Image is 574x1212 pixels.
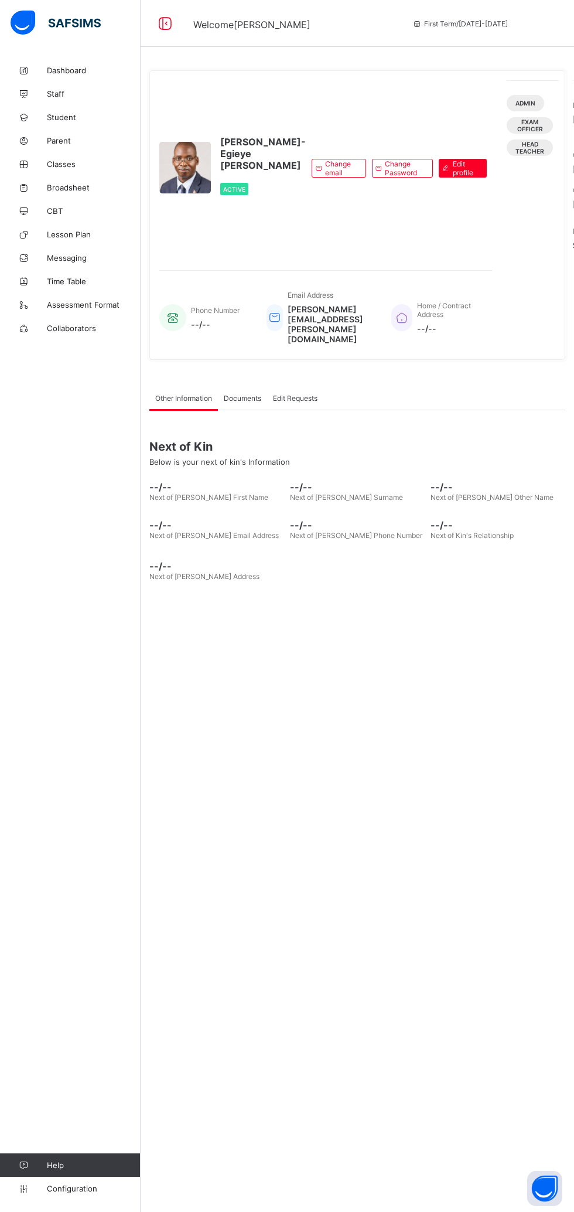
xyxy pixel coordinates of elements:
[220,136,306,171] span: [PERSON_NAME]-Egieye [PERSON_NAME]
[47,277,141,286] span: Time Table
[223,186,245,193] span: Active
[325,159,357,177] span: Change email
[149,457,290,467] span: Below is your next of kin's Information
[149,531,279,540] span: Next of [PERSON_NAME] Email Address
[149,440,565,454] span: Next of Kin
[149,481,284,493] span: --/--
[149,572,259,581] span: Next of [PERSON_NAME] Address
[47,136,141,145] span: Parent
[453,159,478,177] span: Edit profile
[290,531,422,540] span: Next of [PERSON_NAME] Phone Number
[47,230,141,239] span: Lesson Plan
[155,394,212,403] span: Other Information
[430,519,565,531] span: --/--
[417,324,481,333] span: --/--
[527,1171,562,1206] button: Open asap
[290,519,425,531] span: --/--
[288,291,333,299] span: Email Address
[47,113,141,122] span: Student
[430,481,565,493] span: --/--
[224,394,261,403] span: Documents
[47,1160,140,1170] span: Help
[515,141,544,155] span: Head Teacher
[290,481,425,493] span: --/--
[273,394,317,403] span: Edit Requests
[47,253,141,263] span: Messaging
[149,493,268,502] span: Next of [PERSON_NAME] First Name
[290,493,403,502] span: Next of [PERSON_NAME] Surname
[47,1184,140,1193] span: Configuration
[430,493,553,502] span: Next of [PERSON_NAME] Other Name
[47,66,141,75] span: Dashboard
[193,19,310,30] span: Welcome [PERSON_NAME]
[515,118,544,132] span: Exam Officer
[417,301,471,319] span: Home / Contract Address
[149,560,284,572] span: --/--
[11,11,101,35] img: safsims
[47,183,141,192] span: Broadsheet
[47,159,141,169] span: Classes
[47,300,141,309] span: Assessment Format
[515,100,535,107] span: Admin
[385,159,423,177] span: Change Password
[191,306,240,315] span: Phone Number
[191,319,240,329] span: --/--
[149,519,284,531] span: --/--
[288,304,374,344] span: [PERSON_NAME][EMAIL_ADDRESS][PERSON_NAME][DOMAIN_NAME]
[47,324,141,333] span: Collaborators
[47,89,141,98] span: Staff
[47,206,141,216] span: CBT
[430,531,514,540] span: Next of Kin's Relationship
[412,19,508,28] span: session/term information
